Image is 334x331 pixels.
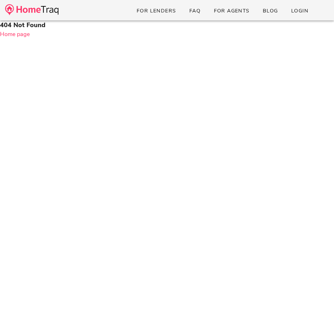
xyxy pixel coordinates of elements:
a: For Lenders [131,5,181,17]
a: Login [286,5,314,17]
a: FAQ [184,5,206,17]
span: Login [291,7,308,14]
span: For Lenders [136,7,176,14]
span: Blog [262,7,278,14]
img: desktop-logo.34a1112.png [5,4,58,15]
span: FAQ [189,7,201,14]
a: Blog [257,5,283,17]
a: For Agents [208,5,254,17]
span: For Agents [213,7,249,14]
